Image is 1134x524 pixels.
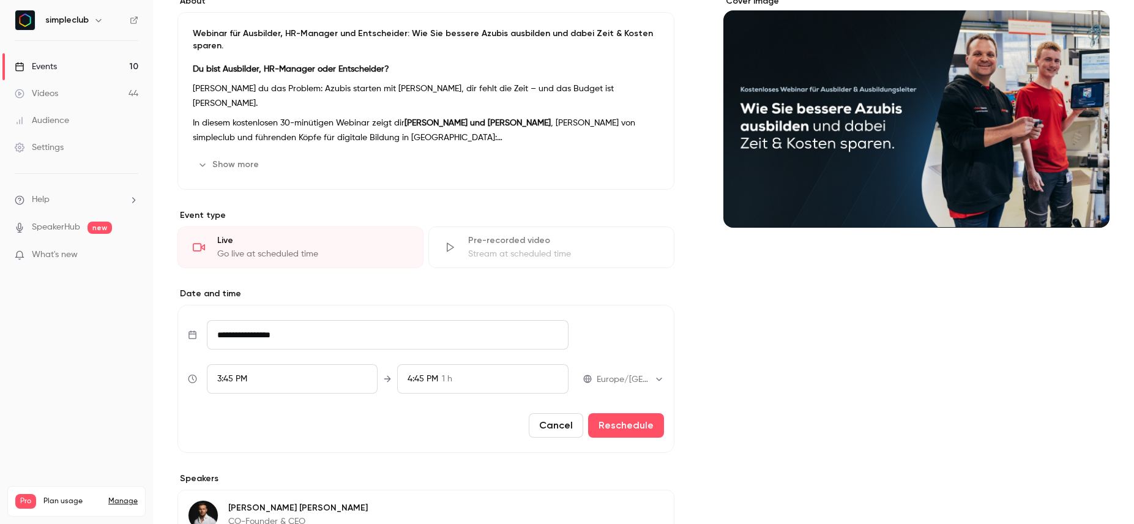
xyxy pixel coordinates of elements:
[15,494,36,509] span: Pro
[43,496,101,506] span: Plan usage
[15,88,58,100] div: Videos
[529,413,583,438] button: Cancel
[228,502,368,514] p: [PERSON_NAME] [PERSON_NAME]
[588,413,664,438] button: Reschedule
[468,248,659,260] div: Stream at scheduled time
[32,249,78,261] span: What's new
[428,226,674,268] div: Pre-recorded videoStream at scheduled time
[177,209,674,222] p: Event type
[397,364,568,394] div: To
[217,375,247,383] span: 3:45 PM
[405,119,551,127] strong: [PERSON_NAME] und [PERSON_NAME]
[193,81,659,111] p: [PERSON_NAME] du das Problem: Azubis starten mit [PERSON_NAME], dir fehlt die Zeit – und das Budg...
[193,28,659,52] p: Webinar für Ausbilder, HR-Manager und Entscheider: Wie Sie bessere Azubis ausbilden und dabei Zei...
[597,373,664,386] div: Europe/[GEOGRAPHIC_DATA]
[15,141,64,154] div: Settings
[217,234,408,247] div: Live
[442,373,452,386] span: 1 h
[32,221,80,234] a: SpeakerHub
[193,65,389,73] strong: Du bist Ausbilder, HR-Manager oder Entscheider?
[88,222,112,234] span: new
[207,364,378,394] div: From
[15,114,69,127] div: Audience
[193,155,266,174] button: Show more
[408,375,438,383] span: 4:45 PM
[108,496,138,506] a: Manage
[468,234,659,247] div: Pre-recorded video
[193,116,659,145] p: In diesem kostenlosen 30-minütigen Webinar zeigt dir , [PERSON_NAME] von simpleclub und führenden...
[207,320,568,350] input: Tue, Feb 17, 2026
[177,473,674,485] label: Speakers
[15,61,57,73] div: Events
[15,193,138,206] li: help-dropdown-opener
[32,193,50,206] span: Help
[45,14,89,26] h6: simpleclub
[124,250,138,261] iframe: Noticeable Trigger
[217,248,408,260] div: Go live at scheduled time
[177,226,423,268] div: LiveGo live at scheduled time
[177,288,674,300] label: Date and time
[15,10,35,30] img: simpleclub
